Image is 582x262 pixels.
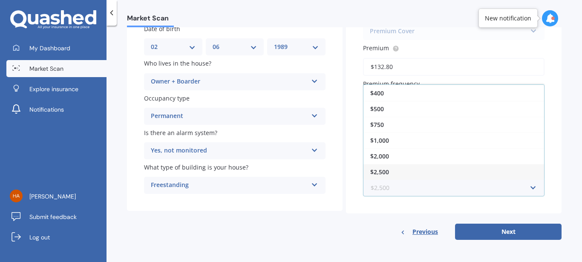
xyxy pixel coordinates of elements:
span: Log out [29,233,50,242]
span: $1,000 [370,136,389,144]
span: Premium [363,44,389,52]
div: Permanent [151,111,308,121]
div: Freestanding [151,180,308,190]
span: Previous [412,225,438,238]
a: Notifications [6,101,107,118]
span: Who lives in the house? [144,60,211,68]
a: Market Scan [6,60,107,77]
span: $2,500 [370,168,389,176]
span: My Dashboard [29,44,70,52]
div: New notification [485,14,531,23]
span: $400 [370,89,384,97]
span: Explore insurance [29,85,78,93]
span: Premium frequency [363,80,420,88]
span: [PERSON_NAME] [29,192,76,201]
input: Enter premium [363,58,545,76]
span: Notifications [29,105,64,114]
div: Owner + Boarder [151,77,308,87]
span: $2,000 [370,152,389,160]
img: 3fa03912a9ef3783fe52c93c0948f309 [10,190,23,202]
span: What type of building is your house? [144,163,248,171]
a: My Dashboard [6,40,107,57]
span: $750 [370,121,384,129]
span: Submit feedback [29,213,77,221]
span: Market Scan [127,14,174,26]
span: $500 [370,105,384,113]
span: Market Scan [29,64,63,73]
a: Log out [6,229,107,246]
span: Occupancy type [144,94,190,102]
span: Date of birth [144,25,180,33]
a: Explore insurance [6,81,107,98]
button: Next [455,224,562,240]
a: Submit feedback [6,208,107,225]
div: Yes, not monitored [151,146,308,156]
span: Is there an alarm system? [144,129,217,137]
a: [PERSON_NAME] [6,188,107,205]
